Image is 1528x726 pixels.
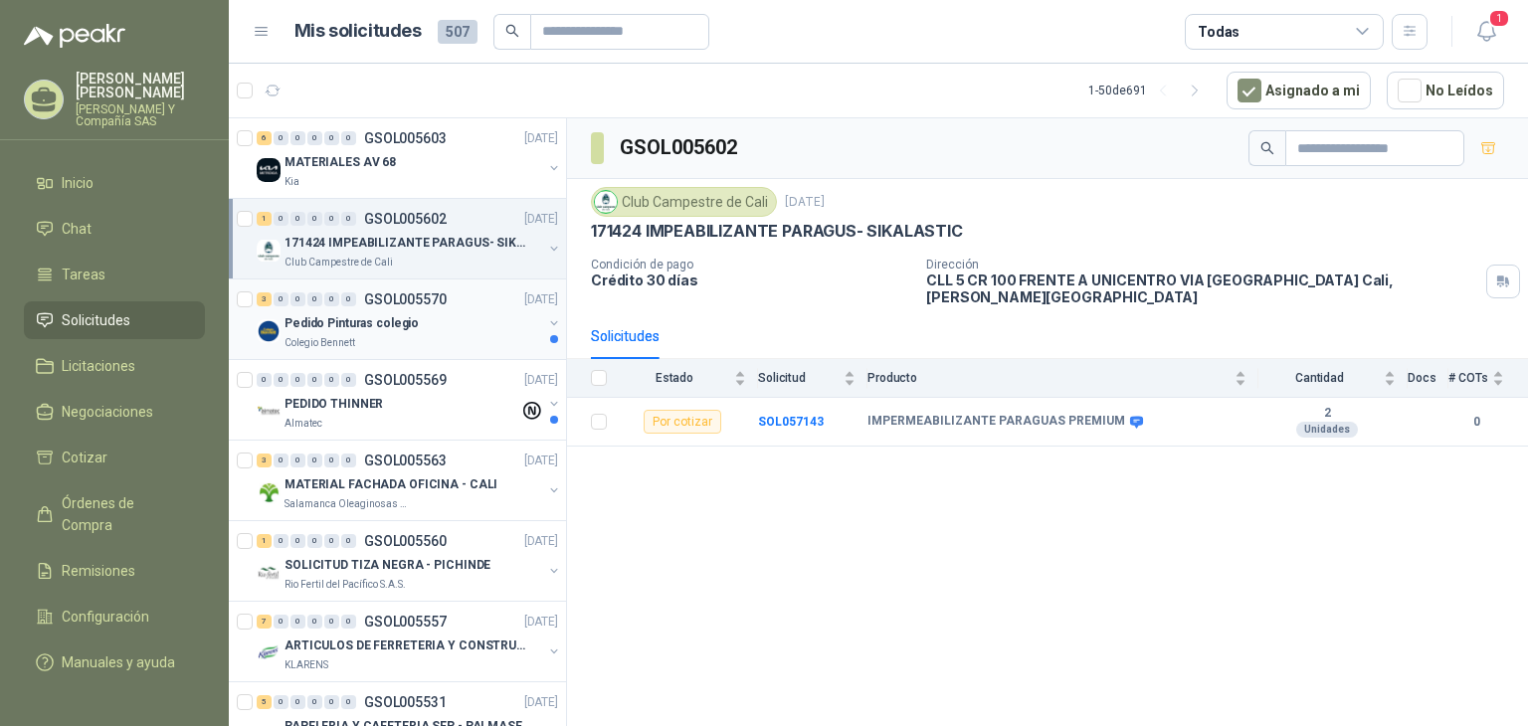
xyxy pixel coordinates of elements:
[274,373,288,387] div: 0
[364,615,447,629] p: GSOL005557
[324,292,339,306] div: 0
[274,454,288,467] div: 0
[1258,371,1380,385] span: Cantidad
[1198,21,1240,43] div: Todas
[24,552,205,590] a: Remisiones
[1296,422,1358,438] div: Unidades
[257,529,562,593] a: 1 0 0 0 0 0 GSOL005560[DATE] Company LogoSOLICITUD TIZA NEGRA - PICHINDERio Fertil del Pacífico S...
[62,172,94,194] span: Inicio
[257,212,272,226] div: 1
[24,347,205,385] a: Licitaciones
[257,615,272,629] div: 7
[274,695,288,709] div: 0
[307,212,322,226] div: 0
[257,695,272,709] div: 5
[324,212,339,226] div: 0
[290,534,305,548] div: 0
[62,401,153,423] span: Negociaciones
[62,264,105,285] span: Tareas
[307,695,322,709] div: 0
[257,287,562,351] a: 3 0 0 0 0 0 GSOL005570[DATE] Company LogoPedido Pinturas colegioColegio Bennett
[257,319,281,343] img: Company Logo
[307,454,322,467] div: 0
[290,695,305,709] div: 0
[1258,406,1396,422] b: 2
[324,615,339,629] div: 0
[285,496,410,512] p: Salamanca Oleaginosas SAS
[285,314,419,333] p: Pedido Pinturas colegio
[257,561,281,585] img: Company Logo
[591,258,910,272] p: Condición de pago
[285,657,328,673] p: KLARENS
[1258,359,1408,398] th: Cantidad
[257,158,281,182] img: Company Logo
[926,272,1478,305] p: CLL 5 CR 100 FRENTE A UNICENTRO VIA [GEOGRAPHIC_DATA] Cali , [PERSON_NAME][GEOGRAPHIC_DATA]
[758,415,824,429] b: SOL057143
[285,234,532,253] p: 171424 IMPEABILIZANTE PARAGUS- SIKALASTIC
[285,174,299,190] p: Kia
[307,373,322,387] div: 0
[341,534,356,548] div: 0
[24,598,205,635] a: Configuración
[257,400,281,424] img: Company Logo
[257,641,281,665] img: Company Logo
[257,239,281,263] img: Company Logo
[24,301,205,339] a: Solicitudes
[341,454,356,467] div: 0
[24,164,205,202] a: Inicio
[24,393,205,431] a: Negociaciones
[341,131,356,145] div: 0
[257,292,272,306] div: 3
[257,534,272,548] div: 1
[285,416,322,432] p: Almatec
[644,410,721,434] div: Por cotizar
[524,452,558,470] p: [DATE]
[785,193,825,212] p: [DATE]
[24,484,205,544] a: Órdenes de Compra
[1448,359,1528,398] th: # COTs
[341,695,356,709] div: 0
[257,207,562,271] a: 1 0 0 0 0 0 GSOL005602[DATE] Company Logo171424 IMPEABILIZANTE PARAGUS- SIKALASTICClub Campestre ...
[438,20,477,44] span: 507
[257,131,272,145] div: 6
[285,255,393,271] p: Club Campestre de Cali
[619,359,758,398] th: Estado
[620,132,740,163] h3: GSOL005602
[307,131,322,145] div: 0
[867,414,1125,430] b: IMPERMEABILIZANTE PARAGUAS PREMIUM
[1227,72,1371,109] button: Asignado a mi
[62,447,107,468] span: Cotizar
[1088,75,1211,106] div: 1 - 50 de 691
[1260,141,1274,155] span: search
[76,103,205,127] p: [PERSON_NAME] Y Compañía SAS
[591,272,910,288] p: Crédito 30 días
[1448,413,1504,432] b: 0
[591,325,660,347] div: Solicitudes
[595,191,617,213] img: Company Logo
[324,131,339,145] div: 0
[341,212,356,226] div: 0
[285,577,406,593] p: Rio Fertil del Pacífico S.A.S.
[24,439,205,476] a: Cotizar
[62,606,149,628] span: Configuración
[274,292,288,306] div: 0
[758,371,840,385] span: Solicitud
[1448,371,1488,385] span: # COTs
[524,693,558,712] p: [DATE]
[257,449,562,512] a: 3 0 0 0 0 0 GSOL005563[DATE] Company LogoMATERIAL FACHADA OFICINA - CALISalamanca Oleaginosas SAS
[758,359,867,398] th: Solicitud
[524,210,558,229] p: [DATE]
[341,615,356,629] div: 0
[274,615,288,629] div: 0
[290,454,305,467] div: 0
[62,492,186,536] span: Órdenes de Compra
[257,454,272,467] div: 3
[24,256,205,293] a: Tareas
[76,72,205,99] p: [PERSON_NAME] [PERSON_NAME]
[324,454,339,467] div: 0
[24,24,125,48] img: Logo peakr
[285,556,490,575] p: SOLICITUD TIZA NEGRA - PICHINDE
[294,17,422,46] h1: Mis solicitudes
[307,292,322,306] div: 0
[324,534,339,548] div: 0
